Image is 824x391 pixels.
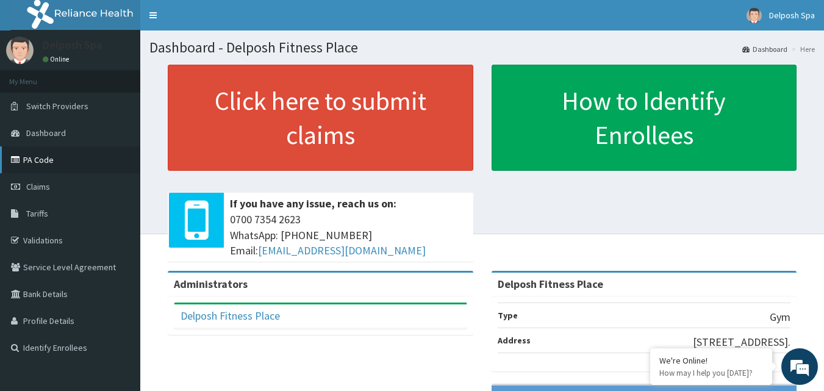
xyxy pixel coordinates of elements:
[742,44,787,54] a: Dashboard
[498,335,531,346] b: Address
[6,37,34,64] img: User Image
[149,40,815,56] h1: Dashboard - Delposh Fitness Place
[230,196,396,210] b: If you have any issue, reach us on:
[498,310,518,321] b: Type
[26,208,48,219] span: Tariffs
[769,10,815,21] span: Delposh Spa
[693,334,790,350] p: [STREET_ADDRESS].
[492,65,797,171] a: How to Identify Enrollees
[659,355,763,366] div: We're Online!
[26,101,88,112] span: Switch Providers
[26,181,50,192] span: Claims
[770,309,790,325] p: Gym
[230,212,467,259] span: 0700 7354 2623 WhatsApp: [PHONE_NUMBER] Email:
[43,40,102,51] p: Delposh Spa
[168,65,473,171] a: Click here to submit claims
[498,277,603,291] strong: Delposh Fitness Place
[26,127,66,138] span: Dashboard
[181,309,280,323] a: Delposh Fitness Place
[258,243,426,257] a: [EMAIL_ADDRESS][DOMAIN_NAME]
[43,55,72,63] a: Online
[659,368,763,378] p: How may I help you today?
[789,44,815,54] li: Here
[174,277,248,291] b: Administrators
[747,8,762,23] img: User Image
